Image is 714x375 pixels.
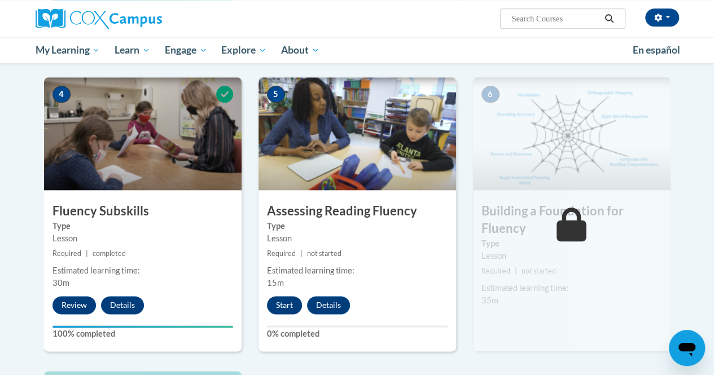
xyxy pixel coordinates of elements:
[52,232,233,245] div: Lesson
[601,12,617,25] button: Search
[267,296,302,314] button: Start
[52,264,233,277] div: Estimated learning time:
[52,296,96,314] button: Review
[669,330,705,366] iframe: Button to launch messaging window
[36,8,239,29] a: Cox Campus
[214,37,274,63] a: Explore
[107,37,157,63] a: Learn
[307,249,341,258] span: not started
[157,37,214,63] a: Engage
[93,249,126,258] span: completed
[300,249,303,258] span: |
[35,43,100,57] span: My Learning
[481,86,500,103] span: 6
[307,296,350,314] button: Details
[473,202,671,237] h3: Building a Foundation for Fluency
[522,267,556,275] span: not started
[52,86,71,103] span: 4
[625,38,687,62] a: En español
[481,250,662,262] div: Lesson
[52,328,233,340] label: 100% completed
[27,37,687,63] div: Main menu
[28,37,108,63] a: My Learning
[259,202,456,220] h3: Assessing Reading Fluency
[267,232,448,245] div: Lesson
[44,202,242,220] h3: Fluency Subskills
[481,237,662,250] label: Type
[267,249,296,258] span: Required
[473,77,671,190] img: Course Image
[36,8,162,29] img: Cox Campus
[645,8,679,27] button: Account Settings
[259,77,456,190] img: Course Image
[101,296,144,314] button: Details
[481,267,510,275] span: Required
[633,44,680,56] span: En español
[221,43,266,57] span: Explore
[515,267,517,275] span: |
[274,37,327,63] a: About
[52,325,233,328] div: Your progress
[52,220,233,232] label: Type
[44,77,242,190] img: Course Image
[52,278,69,288] span: 30m
[510,12,601,25] input: Search Courses
[267,264,448,277] div: Estimated learning time:
[86,249,88,258] span: |
[481,282,662,294] div: Estimated learning time:
[115,43,150,57] span: Learn
[267,86,285,103] span: 5
[267,278,284,288] span: 15m
[281,43,319,57] span: About
[267,328,448,340] label: 0% completed
[165,43,207,57] span: Engage
[481,295,498,305] span: 35m
[52,249,81,258] span: Required
[267,220,448,232] label: Type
